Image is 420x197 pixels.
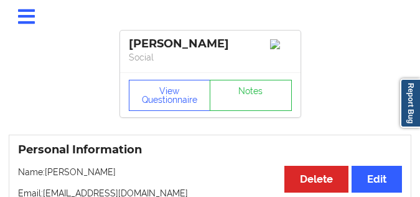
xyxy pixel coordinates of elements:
button: View Questionnaire [129,80,211,111]
button: Delete [284,166,348,193]
button: Edit [352,166,402,193]
p: Name: [PERSON_NAME] [18,166,402,178]
a: Notes [210,80,292,111]
img: Image%2Fplaceholer-image.png [270,39,292,49]
p: Social [129,51,292,64]
h3: Personal Information [18,143,402,157]
div: [PERSON_NAME] [129,37,292,51]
